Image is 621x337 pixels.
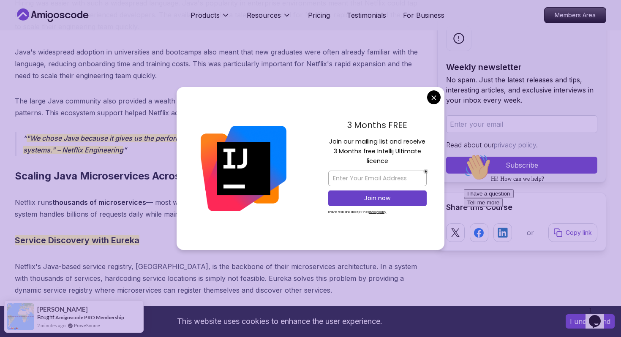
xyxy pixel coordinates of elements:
a: Pricing [308,10,330,20]
button: Resources [247,10,291,27]
p: Java's widespread adoption in universities and bootcamps also meant that new graduates were often... [15,46,424,82]
a: ProveSource [74,322,100,329]
h2: Weekly newsletter [446,61,597,73]
iframe: chat widget [460,150,613,299]
p: Netflix's Java-based service registry, [GEOGRAPHIC_DATA], is the backbone of their microservices ... [15,261,424,296]
button: Products [191,10,230,27]
p: Netflix runs — most written in [GEOGRAPHIC_DATA] — on top of AWS. This massive distributed system... [15,196,424,220]
a: Amigoscode PRO Membership [55,314,124,321]
div: This website uses cookies to enhance the user experience. [6,312,553,331]
p: No spam. Just the latest releases and tips, interesting articles, and exclusive interviews in you... [446,75,597,105]
p: Members Area [545,8,606,23]
p: Products [191,10,220,20]
h2: Scaling Java Microservices Across the Globe [15,169,424,183]
span: Hi! How can we help? [3,25,84,32]
span: 2 minutes ago [37,322,65,329]
div: 👋Hi! How can we help?I have a questionTell me more [3,3,155,57]
a: Testimonials [347,10,386,20]
strong: thousands of microservices [52,198,146,207]
p: Resources [247,10,281,20]
p: Read about our . [446,140,597,150]
iframe: chat widget [586,303,613,329]
a: Members Area [544,7,606,23]
button: Subscribe [446,157,597,174]
button: Accept cookies [566,314,615,329]
p: The large Java community also provided a wealth of resources, from open-source libraries to best ... [15,95,424,119]
button: Tell me more [3,48,42,57]
h2: Share this Course [446,201,597,213]
span: [PERSON_NAME] [37,306,88,313]
web-highlight: Service Discovery with Eureka [15,235,139,245]
a: privacy policy [494,141,536,149]
input: Enter your email [446,115,597,133]
img: :wave: [3,3,30,30]
img: provesource social proof notification image [7,303,34,330]
button: I have a question [3,39,53,48]
span: Bought [37,314,54,321]
a: For Business [403,10,444,20]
